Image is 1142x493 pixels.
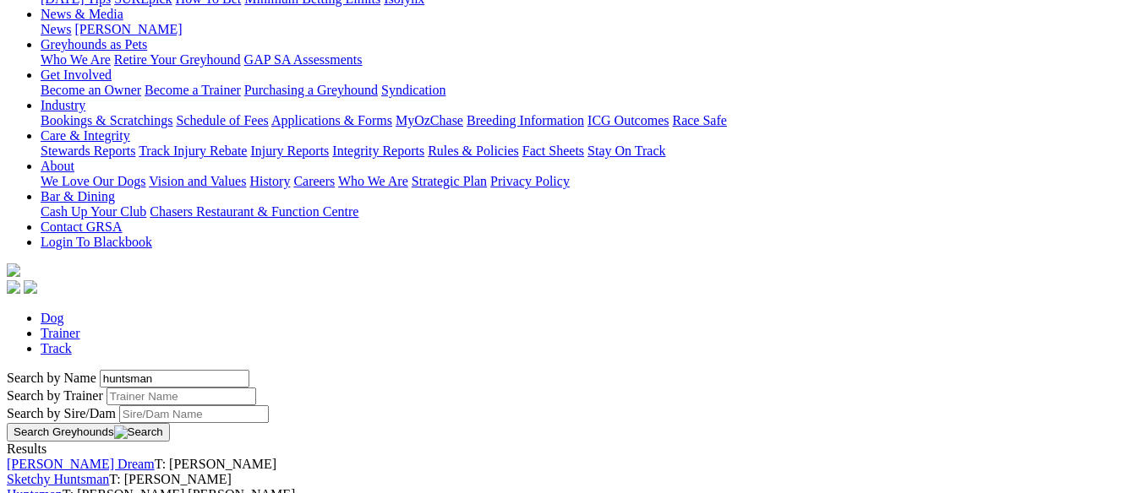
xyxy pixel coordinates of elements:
[41,174,1135,189] div: About
[7,423,170,442] button: Search Greyhounds
[7,457,1135,472] div: T: [PERSON_NAME]
[587,113,669,127] a: ICG Outcomes
[41,7,123,21] a: News & Media
[7,406,116,420] label: Search by Sire/Dam
[587,144,665,158] a: Stay On Track
[428,144,519,158] a: Rules & Policies
[41,189,115,203] a: Bar & Dining
[41,83,141,97] a: Become an Owner
[41,219,122,234] a: Contact GRSA
[41,326,80,340] a: Trainer
[41,37,147,51] a: Greyhounds as Pets
[271,113,392,127] a: Applications & Forms
[381,83,445,97] a: Syndication
[244,83,378,97] a: Purchasing a Greyhound
[41,22,71,36] a: News
[7,472,1135,487] div: T: [PERSON_NAME]
[7,263,20,277] img: logo-grsa-white.png
[41,83,1135,98] div: Get Involved
[176,113,268,127] a: Schedule of Fees
[41,22,1135,37] div: News & Media
[332,144,424,158] a: Integrity Reports
[41,98,85,112] a: Industry
[249,174,290,188] a: History
[244,52,363,67] a: GAP SA Assessments
[41,341,72,355] a: Track
[114,425,163,439] img: Search
[7,472,109,486] a: Sketchy Huntsman
[100,370,249,387] input: Search by Greyhound name
[467,113,584,127] a: Breeding Information
[41,174,145,188] a: We Love Our Dogs
[338,174,408,188] a: Who We Are
[412,174,487,188] a: Strategic Plan
[41,311,64,325] a: Dog
[7,457,155,471] a: [PERSON_NAME] Dream
[41,235,152,249] a: Login To Blackbook
[7,388,103,403] label: Search by Trainer
[107,387,256,405] input: Search by Trainer name
[396,113,463,127] a: MyOzChase
[41,204,1135,219] div: Bar & Dining
[41,144,135,158] a: Stewards Reports
[41,52,1135,68] div: Greyhounds as Pets
[24,280,37,294] img: twitter.svg
[41,68,112,82] a: Get Involved
[41,144,1135,159] div: Care & Integrity
[7,442,1135,457] div: Results
[139,144,247,158] a: Track Injury Rebate
[41,113,172,127] a: Bookings & Scratchings
[114,52,241,67] a: Retire Your Greyhound
[41,128,130,143] a: Care & Integrity
[293,174,335,188] a: Careers
[522,144,584,158] a: Fact Sheets
[41,52,111,67] a: Who We Are
[74,22,182,36] a: [PERSON_NAME]
[7,371,96,385] label: Search by Name
[490,174,570,188] a: Privacy Policy
[41,113,1135,128] div: Industry
[41,159,74,173] a: About
[250,144,329,158] a: Injury Reports
[145,83,241,97] a: Become a Trainer
[150,204,358,219] a: Chasers Restaurant & Function Centre
[672,113,726,127] a: Race Safe
[7,280,20,294] img: facebook.svg
[41,204,146,219] a: Cash Up Your Club
[149,174,246,188] a: Vision and Values
[119,405,269,423] input: Search by Sire/Dam name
